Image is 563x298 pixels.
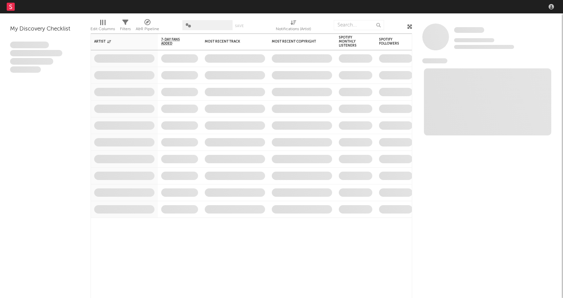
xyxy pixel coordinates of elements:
span: News Feed [422,58,447,63]
input: Search... [334,20,384,30]
span: 0 fans last week [454,45,514,49]
span: Integer aliquet in purus et [10,50,62,57]
button: Save [235,24,244,28]
div: A&R Pipeline [136,17,159,36]
div: Spotify Monthly Listeners [339,36,362,48]
span: Aliquam viverra [10,66,41,73]
div: Filters [120,17,131,36]
div: Notifications (Artist) [276,25,311,33]
div: Filters [120,25,131,33]
div: A&R Pipeline [136,25,159,33]
a: Some Artist [454,27,484,34]
span: Tracking Since: [DATE] [454,38,494,42]
div: Notifications (Artist) [276,17,311,36]
span: Lorem ipsum dolor [10,42,49,48]
div: My Discovery Checklist [10,25,80,33]
div: Edit Columns [90,17,115,36]
span: 7-Day Fans Added [161,38,188,46]
div: Most Recent Copyright [272,40,322,44]
span: Praesent ac interdum [10,58,53,65]
div: Edit Columns [90,25,115,33]
div: Spotify Followers [379,38,402,46]
div: Artist [94,40,144,44]
div: Most Recent Track [205,40,255,44]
